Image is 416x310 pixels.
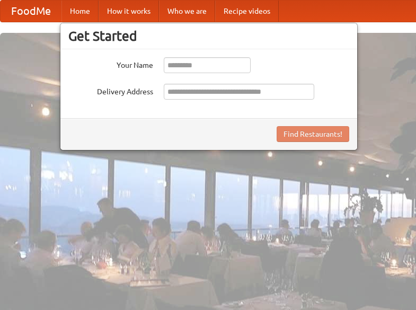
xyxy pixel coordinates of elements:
[68,84,153,97] label: Delivery Address
[277,126,349,142] button: Find Restaurants!
[215,1,279,22] a: Recipe videos
[68,57,153,70] label: Your Name
[1,1,61,22] a: FoodMe
[99,1,159,22] a: How it works
[159,1,215,22] a: Who we are
[61,1,99,22] a: Home
[68,28,349,44] h3: Get Started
